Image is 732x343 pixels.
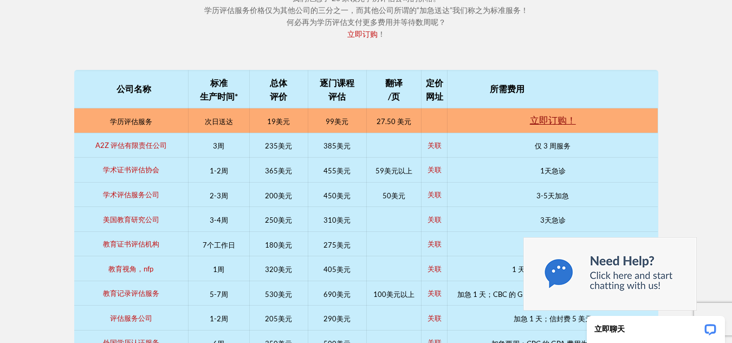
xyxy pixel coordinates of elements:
[265,216,292,224] font: 250美元
[265,141,292,150] font: 235美元
[95,141,167,150] a: A2Z 评估有限责任公司
[375,166,412,175] font: 59美元以上
[200,91,238,101] font: 生产时间*
[210,216,228,224] font: 3-4周
[536,191,569,199] font: 3-5天加急
[103,289,159,297] a: 教育记录评估服务
[326,117,348,126] font: 99美元
[323,240,351,249] font: 275美元
[388,91,400,101] font: /页
[270,77,287,88] font: 总体
[530,114,576,126] a: 立即订购！
[427,264,442,273] a: 关联
[265,314,292,323] font: 205美元
[427,289,442,297] a: 关联
[385,77,403,88] font: 翻译
[203,240,235,249] font: 7个工作日
[265,240,292,249] font: 180美元
[103,215,159,224] a: 美国教育研究公司
[323,314,351,323] font: 290美元
[323,141,351,150] font: 385美元
[110,117,152,126] font: 学历评估服务
[265,289,292,298] font: 530美元
[523,237,697,310] img: Chat now
[323,191,351,199] font: 450美元
[110,314,152,322] a: 评估服务公司
[323,216,351,224] font: 310美元
[514,314,592,323] font: 加急 1 天；信封费 5 美元
[265,265,292,274] font: 320美元
[210,166,228,175] font: 1-2周
[213,141,224,150] font: 3周
[535,141,571,150] font: 仅 3 周服务
[103,165,159,174] a: 学术证书评估协会
[210,77,228,88] font: 标准
[427,190,442,199] a: 关联
[427,141,442,150] a: 关联
[540,166,566,175] font: 1天急诊
[427,240,442,248] a: 关联
[373,289,414,298] font: 100美元以上
[427,215,442,224] a: 关联
[580,309,732,343] iframe: LiveChat 聊天小部件
[512,265,593,274] font: 1 天加急；邮寄费 10 美元
[323,166,351,175] font: 455美元
[427,314,442,322] a: 关联
[103,190,159,199] a: 学术评估服务公司
[210,314,228,323] font: 1-2周
[323,265,351,274] font: 405美元
[210,289,228,298] font: 5-7周
[265,166,292,175] font: 365美元
[427,165,442,174] a: 关联
[377,117,411,126] font: 27.50 美元
[204,5,528,15] font: 学历评估服务价格仅为其他公司的三分之一，而其他公司所谓的“加急送达”我们称之为标准服务！
[457,289,649,298] font: 加急 1 天；CBC 的 GPA 费用为 50 美元；邮件费用为 25 美元
[270,91,287,101] font: 评价
[426,77,443,88] font: 定价
[490,83,524,94] font: 所需费用
[210,191,228,199] font: 2-3周
[328,91,346,101] font: 评估
[323,289,351,298] font: 690美元
[287,17,446,27] font: 何必再为学历评估支付更多费用并等待数周呢？
[213,265,224,274] font: 1周
[103,240,159,248] a: 教育证书评估机构
[116,83,151,94] font: 公司名称
[426,91,443,101] font: 网址
[108,264,153,273] a: 教育视角，nfp
[205,117,233,126] font: 次日送达
[320,77,354,88] font: 逐门课程
[347,29,378,38] a: 立即订购
[383,191,405,199] font: 50美元
[265,191,292,199] font: 200美元
[378,29,385,38] font: ！
[540,216,566,224] font: 3天急诊
[267,117,290,126] font: 19美元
